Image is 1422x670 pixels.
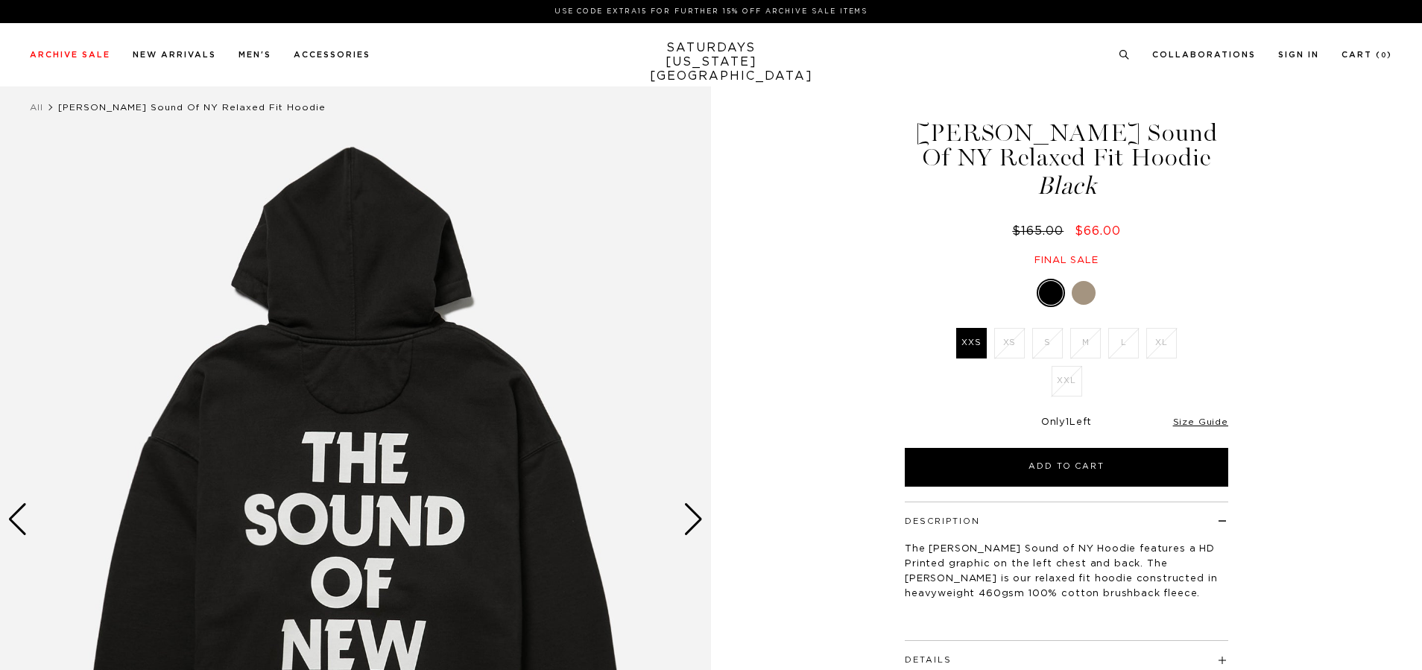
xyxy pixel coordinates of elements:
span: Black [903,174,1230,198]
a: New Arrivals [133,51,216,59]
div: Next slide [683,503,704,536]
p: The [PERSON_NAME] Sound of NY Hoodie features a HD Printed graphic on the left chest and back. Th... [905,542,1228,601]
a: Cart (0) [1342,51,1392,59]
button: Add to Cart [905,448,1228,487]
button: Description [905,517,980,525]
button: Details [905,656,952,664]
div: Only Left [905,417,1228,429]
label: XXS [956,328,987,358]
span: [PERSON_NAME] Sound Of NY Relaxed Fit Hoodie [58,103,326,112]
span: $66.00 [1075,225,1121,237]
a: Sign In [1278,51,1319,59]
p: Use Code EXTRA15 for Further 15% Off Archive Sale Items [36,6,1386,17]
small: 0 [1381,52,1387,59]
a: All [30,103,43,112]
a: Collaborations [1152,51,1256,59]
a: Archive Sale [30,51,110,59]
a: Size Guide [1173,417,1228,426]
span: 1 [1066,417,1069,427]
div: Previous slide [7,503,28,536]
div: Final sale [903,254,1230,267]
a: SATURDAYS[US_STATE][GEOGRAPHIC_DATA] [650,41,773,83]
a: Men's [238,51,271,59]
a: Accessories [294,51,370,59]
del: $165.00 [1012,225,1069,237]
h1: [PERSON_NAME] Sound Of NY Relaxed Fit Hoodie [903,121,1230,198]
